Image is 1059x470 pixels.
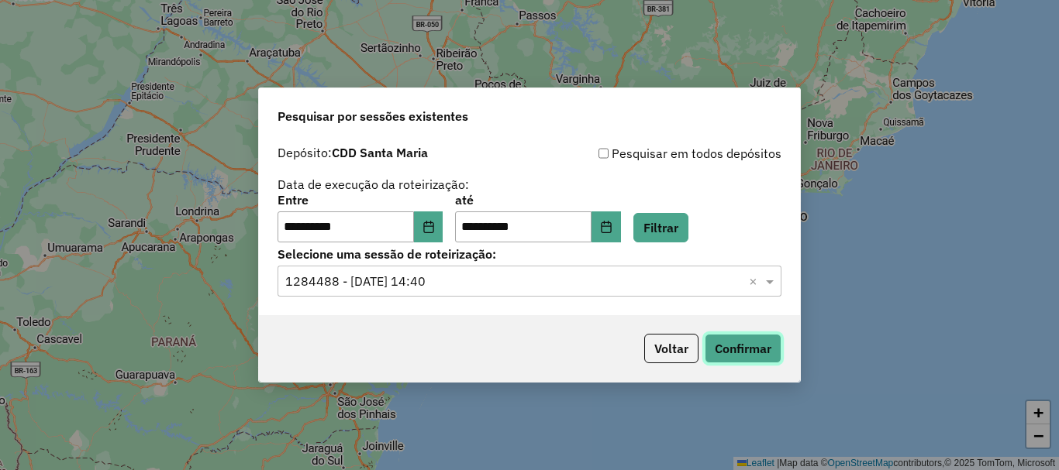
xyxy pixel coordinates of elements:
[278,175,469,194] label: Data de execução da roteirização:
[455,190,620,209] label: até
[332,145,428,160] strong: CDD Santa Maria
[592,211,621,242] button: Choose Date
[414,211,443,242] button: Choose Date
[278,190,443,209] label: Entre
[705,334,781,363] button: Confirmar
[278,245,781,263] label: Selecione uma sessão de roteirização:
[633,213,688,242] button: Filtrar
[278,107,468,125] span: Pesquisar por sessões existentes
[644,334,699,363] button: Voltar
[529,144,781,163] div: Pesquisar em todos depósitos
[749,272,762,290] span: Clear all
[278,143,428,162] label: Depósito:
